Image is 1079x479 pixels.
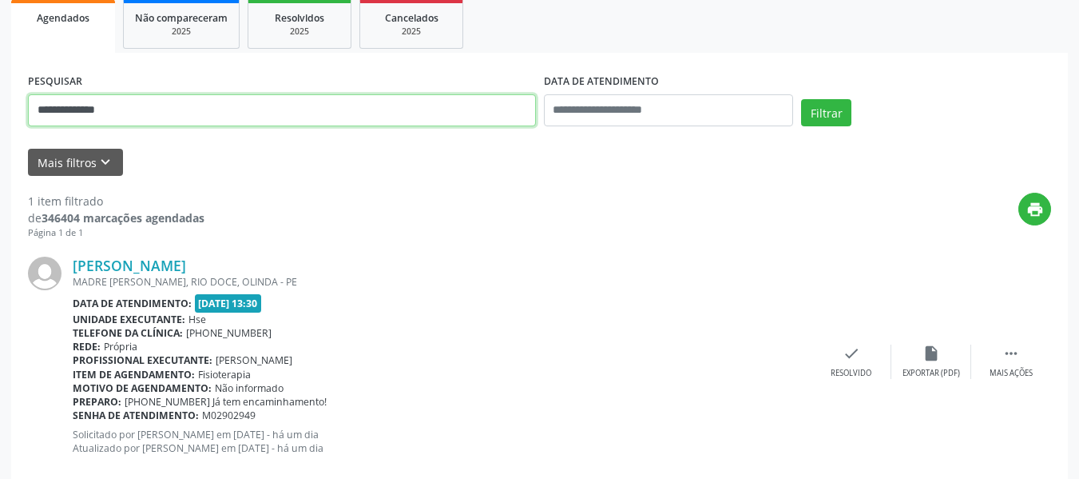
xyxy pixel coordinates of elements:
[104,340,137,353] span: Própria
[385,11,438,25] span: Cancelados
[42,210,204,226] strong: 346404 marcações agendadas
[544,70,659,94] label: DATA DE ATENDIMENTO
[73,381,212,395] b: Motivo de agendamento:
[1018,193,1051,226] button: print
[73,326,183,340] b: Telefone da clínica:
[97,154,114,171] i: keyboard_arrow_down
[801,99,851,126] button: Filtrar
[73,257,186,274] a: [PERSON_NAME]
[73,313,185,326] b: Unidade executante:
[216,353,292,367] span: [PERSON_NAME]
[73,428,811,455] p: Solicitado por [PERSON_NAME] em [DATE] - há um dia Atualizado por [PERSON_NAME] em [DATE] - há um...
[135,26,228,38] div: 2025
[260,26,339,38] div: 2025
[73,297,192,310] b: Data de atendimento:
[195,294,262,313] span: [DATE] 13:30
[1026,201,1044,218] i: print
[843,345,860,362] i: check
[186,326,272,340] span: [PHONE_NUMBER]
[73,368,195,381] b: Item de agendamento:
[188,313,206,326] span: Hse
[73,409,199,422] b: Senha de atendimento:
[73,395,121,409] b: Preparo:
[831,368,871,379] div: Resolvido
[275,11,324,25] span: Resolvidos
[73,275,811,289] div: MADRE [PERSON_NAME], RIO DOCE, OLINDA - PE
[922,345,940,362] i: insert_drive_file
[28,149,123,177] button: Mais filtroskeyboard_arrow_down
[198,368,251,381] span: Fisioterapia
[28,70,82,94] label: PESQUISAR
[202,409,256,422] span: M02902949
[28,226,204,240] div: Página 1 de 1
[990,368,1033,379] div: Mais ações
[135,11,228,25] span: Não compareceram
[371,26,451,38] div: 2025
[73,353,212,367] b: Profissional executante:
[902,368,960,379] div: Exportar (PDF)
[1002,345,1020,362] i: 
[73,340,101,353] b: Rede:
[125,395,327,409] span: [PHONE_NUMBER] Já tem encaminhamento!
[28,257,61,290] img: img
[215,381,284,395] span: Não informado
[28,210,204,226] div: de
[28,193,204,210] div: 1 item filtrado
[37,11,89,25] span: Agendados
